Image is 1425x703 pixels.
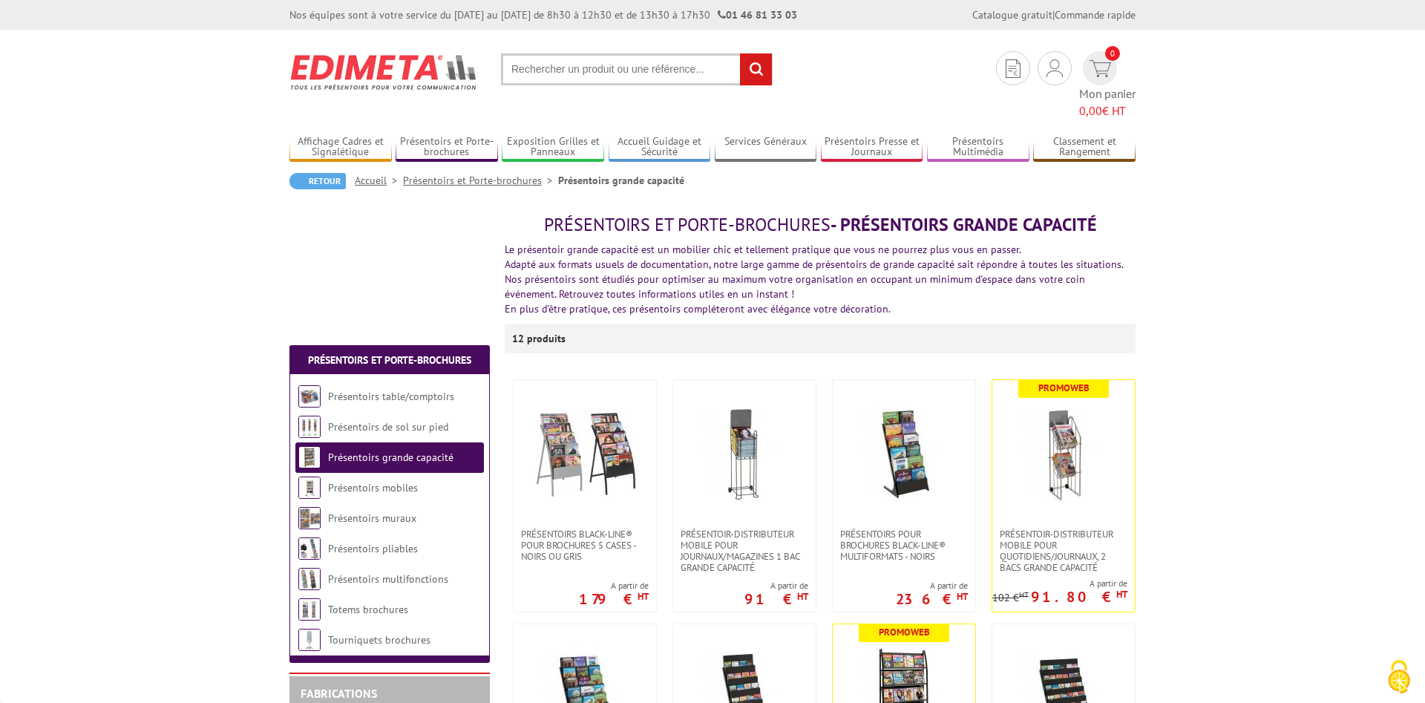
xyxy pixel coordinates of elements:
img: devis rapide [1046,59,1063,77]
p: 91.80 € [1031,592,1127,601]
span: A partir de [992,578,1127,589]
p: 179 € [579,595,649,604]
sup: HT [957,590,968,603]
a: Présentoirs pour Brochures Black-Line® multiformats - Noirs [833,529,975,562]
sup: HT [797,590,808,603]
li: Présentoirs grande capacité [558,173,684,188]
input: rechercher [740,53,772,85]
img: Présentoir-distributeur mobile pour quotidiens/journaux, 2 bacs grande capacité [1012,402,1116,506]
span: Présentoirs Black-Line® pour brochures 5 Cases - Noirs ou Gris [521,529,649,562]
img: Présentoirs pliables [298,537,321,560]
a: Présentoirs muraux [328,511,416,525]
span: Mon panier [1079,85,1136,120]
a: Présentoirs table/comptoirs [328,390,454,403]
a: Présentoirs grande capacité [328,451,453,464]
span: Présentoir-Distributeur mobile pour journaux/magazines 1 bac grande capacité [681,529,808,573]
img: Edimeta [289,45,479,99]
div: Nos présentoirs sont étudiés pour optimiser au maximum votre organisation en occupant un minimum ... [505,272,1136,301]
img: Présentoirs muraux [298,507,321,529]
a: Services Généraux [715,135,817,160]
img: Présentoir-Distributeur mobile pour journaux/magazines 1 bac grande capacité [692,402,796,506]
span: € HT [1079,102,1136,120]
a: Accueil Guidage et Sécurité [609,135,711,160]
span: Présentoir-distributeur mobile pour quotidiens/journaux, 2 bacs grande capacité [1000,529,1127,573]
a: devis rapide 0 Mon panier 0,00€ HT [1079,51,1136,120]
span: Présentoirs pour Brochures Black-Line® multiformats - Noirs [840,529,968,562]
a: Présentoir-distributeur mobile pour quotidiens/journaux, 2 bacs grande capacité [992,529,1135,573]
img: Tourniquets brochures [298,629,321,651]
div: Nos équipes sont à votre service du [DATE] au [DATE] de 8h30 à 12h30 et de 13h30 à 17h30 [289,7,797,22]
img: Présentoirs Black-Line® pour brochures 5 Cases - Noirs ou Gris [533,402,637,506]
p: 236 € [896,595,968,604]
img: Cookies (fenêtre modale) [1380,658,1418,696]
img: devis rapide [1006,59,1021,78]
a: Affichage Cadres et Signalétique [289,135,392,160]
img: Présentoirs pour Brochures Black-Line® multiformats - Noirs [852,402,956,506]
input: Rechercher un produit ou une référence... [501,53,773,85]
img: Présentoirs grande capacité [298,446,321,468]
a: Présentoir-Distributeur mobile pour journaux/magazines 1 bac grande capacité [673,529,816,573]
span: Présentoirs et Porte-brochures [544,213,831,236]
button: Cookies (fenêtre modale) [1373,653,1425,703]
div: Le présentoir grande capacité est un mobilier chic et tellement pratique que vous ne pourrez plus... [505,242,1136,257]
b: Promoweb [879,626,930,638]
img: Présentoirs de sol sur pied [298,416,321,438]
img: Présentoirs table/comptoirs [298,385,321,408]
a: Présentoirs Presse et Journaux [821,135,923,160]
strong: 01 46 81 33 03 [718,8,797,22]
a: Retour [289,173,346,189]
p: 102 € [992,592,1029,604]
a: Commande rapide [1055,8,1136,22]
a: Exposition Grilles et Panneaux [502,135,604,160]
p: 12 produits [512,324,568,353]
sup: HT [638,590,649,603]
span: 0,00 [1079,103,1102,118]
div: En plus d'être pratique, ces présentoirs compléteront avec élégance votre décoration. [505,301,1136,316]
h1: - Présentoirs grande capacité [505,215,1136,235]
a: Présentoirs et Porte-brochures [396,135,498,160]
a: Tourniquets brochures [328,633,430,647]
a: Présentoirs de sol sur pied [328,420,448,434]
a: Présentoirs Black-Line® pour brochures 5 Cases - Noirs ou Gris [514,529,656,562]
a: Présentoirs Multimédia [927,135,1029,160]
sup: HT [1116,588,1127,601]
a: Présentoirs et Porte-brochures [308,353,471,367]
p: 91 € [744,595,808,604]
img: Présentoirs mobiles [298,477,321,499]
a: Présentoirs et Porte-brochures [403,174,558,187]
img: devis rapide [1090,60,1111,77]
sup: HT [1019,589,1029,600]
span: A partir de [744,580,808,592]
b: Promoweb [1038,382,1090,394]
span: 0 [1105,46,1120,61]
a: Classement et Rangement [1033,135,1136,160]
div: | [972,7,1136,22]
a: Totems brochures [328,603,408,616]
img: Présentoirs multifonctions [298,568,321,590]
a: Catalogue gratuit [972,8,1052,22]
a: Accueil [355,174,403,187]
a: Présentoirs multifonctions [328,572,448,586]
span: A partir de [579,580,649,592]
div: Adapté aux formats usuels de documentation, notre large gamme de présentoirs de grande capacité s... [505,257,1136,272]
img: Totems brochures [298,598,321,621]
a: Présentoirs pliables [328,542,418,555]
a: Présentoirs mobiles [328,481,418,494]
span: A partir de [896,580,968,592]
